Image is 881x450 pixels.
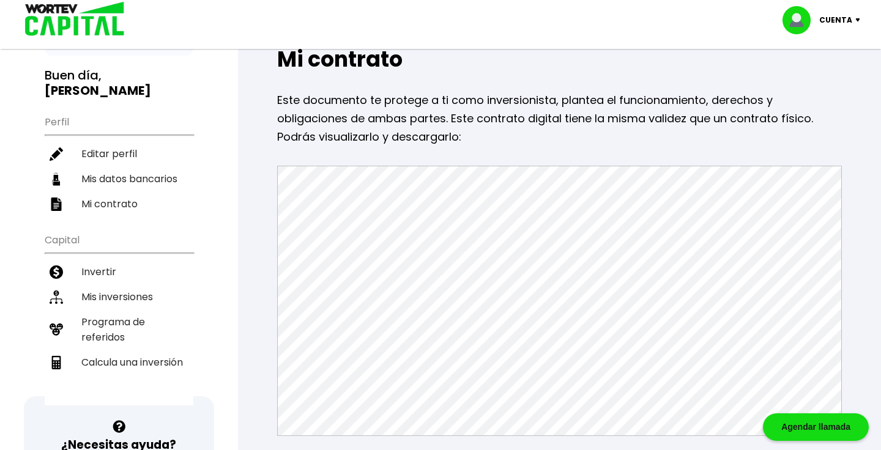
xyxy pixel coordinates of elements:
[50,290,63,304] img: inversiones-icon.6695dc30.svg
[50,172,63,186] img: datos-icon.10cf9172.svg
[819,11,852,29] p: Cuenta
[277,128,842,146] p: Podrás visualizarlo y descargarlo:
[45,309,193,350] a: Programa de referidos
[45,350,193,375] a: Calcula una inversión
[45,166,193,191] a: Mis datos bancarios
[852,18,869,22] img: icon-down
[45,82,151,99] b: [PERSON_NAME]
[45,284,193,309] a: Mis inversiones
[50,356,63,369] img: calculadora-icon.17d418c4.svg
[50,197,63,211] img: contrato-icon.f2db500c.svg
[45,191,193,216] a: Mi contrato
[45,68,193,98] h3: Buen día,
[782,6,819,34] img: profile-image
[50,147,63,161] img: editar-icon.952d3147.svg
[277,47,842,72] h2: Mi contrato
[45,226,193,405] ul: Capital
[50,265,63,279] img: invertir-icon.b3b967d7.svg
[45,259,193,284] a: Invertir
[763,413,869,441] div: Agendar llamada
[50,323,63,336] img: recomiendanos-icon.9b8e9327.svg
[277,91,842,128] p: Este documento te protege a ti como inversionista, plantea el funcionamiento, derechos y obligaci...
[45,108,193,216] ul: Perfil
[45,141,193,166] a: Editar perfil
